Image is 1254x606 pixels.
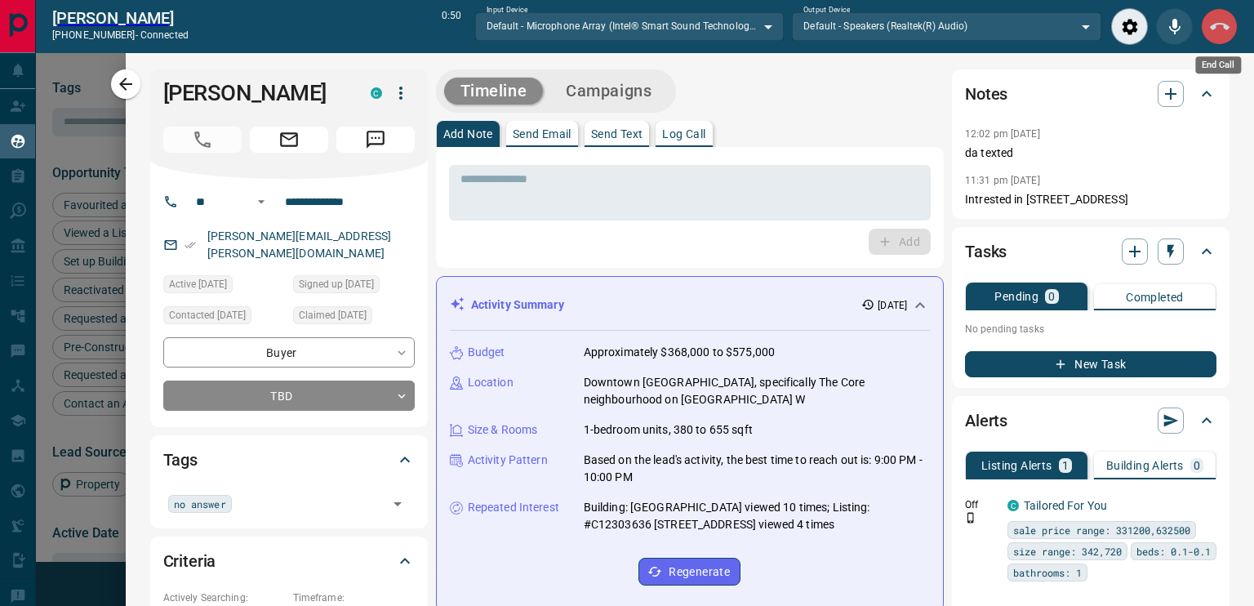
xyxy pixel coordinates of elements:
p: 12:02 pm [DATE] [965,128,1040,140]
div: Thu Sep 11 2025 [163,275,285,298]
p: 0:50 [442,8,461,45]
p: Add Note [443,128,493,140]
p: No pending tasks [965,317,1216,341]
h2: Tasks [965,238,1007,265]
p: Downtown [GEOGRAPHIC_DATA], specifically The Core neighbourhood on [GEOGRAPHIC_DATA] W [584,374,930,408]
p: 0 [1048,291,1055,302]
div: Notes [965,74,1216,114]
div: Alerts [965,401,1216,440]
span: bathrooms: 1 [1013,564,1082,581]
span: Signed up [DATE] [299,276,374,292]
div: condos.ca [371,87,382,99]
div: Mute [1156,8,1193,45]
h2: Criteria [163,548,216,574]
div: Buyer [163,337,415,368]
span: size range: 342,720 [1013,543,1122,559]
svg: Push Notification Only [965,512,976,524]
p: Off [965,497,998,512]
p: da texted [965,145,1216,162]
button: Campaigns [549,78,668,105]
p: 1 [1062,460,1069,471]
div: Audio Settings [1111,8,1148,45]
span: beds: 0.1-0.1 [1136,543,1211,559]
span: connected [140,29,189,41]
p: Listing Alerts [981,460,1052,471]
p: Send Email [513,128,571,140]
h2: [PERSON_NAME] [52,8,189,28]
div: Thu Sep 11 2025 [293,306,415,329]
p: Size & Rooms [468,421,538,439]
h2: Alerts [965,408,1007,434]
div: TBD [163,381,415,411]
label: Output Device [803,5,850,16]
span: Active [DATE] [169,276,227,292]
button: Regenerate [638,558,740,586]
p: Building: [GEOGRAPHIC_DATA] viewed 10 times; Listing: #C12303636 [STREET_ADDRESS] viewed 4 times [584,499,930,533]
div: Activity Summary[DATE] [450,290,930,320]
div: End Call [1201,8,1238,45]
h2: Tags [163,447,198,473]
div: condos.ca [1007,500,1019,511]
span: Claimed [DATE] [299,307,367,323]
p: Location [468,374,514,391]
h2: Notes [965,81,1007,107]
p: Budget [468,344,505,361]
div: Fri Sep 12 2025 [163,306,285,329]
p: Send Text [591,128,643,140]
span: Contacted [DATE] [169,307,246,323]
span: Message [336,127,415,153]
p: Building Alerts [1106,460,1184,471]
div: Tasks [965,232,1216,271]
p: 11:31 pm [DATE] [965,175,1040,186]
p: Repeated Interest [468,499,559,516]
span: Email [250,127,328,153]
p: Completed [1126,292,1184,303]
span: sale price range: 331200,632500 [1013,522,1190,538]
p: [DATE] [878,298,907,313]
div: Default - Speakers (Realtek(R) Audio) [792,12,1101,40]
p: Pending [994,291,1038,302]
label: Input Device [487,5,528,16]
a: [PERSON_NAME][EMAIL_ADDRESS][PERSON_NAME][DOMAIN_NAME] [207,229,392,260]
p: 0 [1194,460,1200,471]
p: Intrested in [STREET_ADDRESS] [965,191,1216,208]
div: Criteria [163,541,415,581]
div: Thu Sep 11 2025 [293,275,415,298]
a: Tailored For You [1024,499,1107,512]
p: Log Call [662,128,705,140]
p: Activity Pattern [468,452,548,469]
p: Activity Summary [471,296,564,314]
div: End Call [1195,56,1241,74]
p: Actively Searching: [163,590,285,605]
button: New Task [965,351,1216,377]
p: [PHONE_NUMBER] - [52,28,189,42]
div: Default - Microphone Array (Intel® Smart Sound Technology for Digital Microphones) [475,12,785,40]
p: Based on the lead's activity, the best time to reach out is: 9:00 PM - 10:00 PM [584,452,930,486]
span: Call [163,127,242,153]
p: 1-bedroom units, 380 to 655 sqft [584,421,753,439]
button: Timeline [444,78,544,105]
p: Timeframe: [293,590,415,605]
button: Open [386,492,409,515]
div: Tags [163,440,415,479]
button: Open [251,192,271,212]
p: Approximately $368,000 to $575,000 [584,344,775,361]
svg: Email Verified [185,239,196,251]
span: no answer [174,496,226,512]
h1: [PERSON_NAME] [163,80,346,106]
